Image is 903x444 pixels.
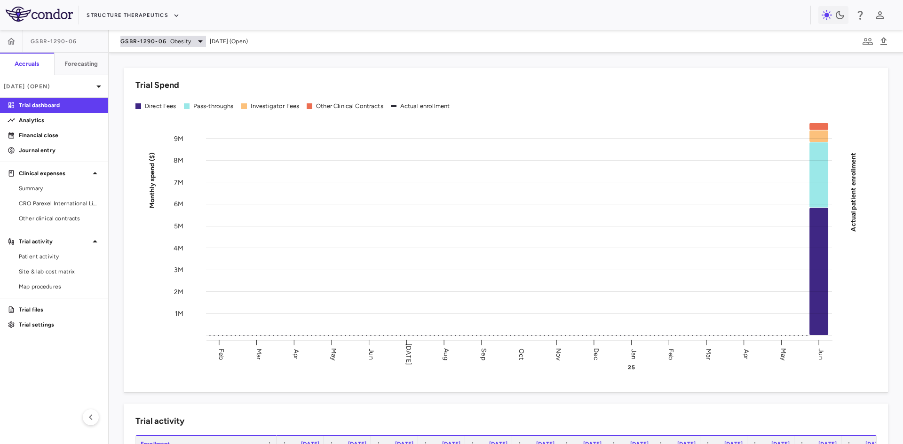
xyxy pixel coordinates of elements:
[174,156,183,164] tspan: 8M
[174,200,183,208] tspan: 6M
[742,349,750,359] text: Apr
[120,38,166,45] span: GSBR-1290-06
[19,146,101,155] p: Journal entry
[217,348,225,359] text: Feb
[19,282,101,291] span: Map procedures
[705,348,713,359] text: Mar
[31,38,77,45] span: GSBR-1290-06
[6,7,73,22] img: logo-full-SnFGN8VE.png
[517,348,525,359] text: Oct
[175,310,183,318] tspan: 1M
[174,134,183,142] tspan: 9M
[19,199,101,208] span: CRO Parexel International Limited
[316,102,383,110] div: Other Clinical Contracts
[554,348,562,360] text: Nov
[19,101,101,109] p: Trial dashboard
[628,364,634,371] text: 25
[15,60,39,68] h6: Accruals
[19,237,89,246] p: Trial activity
[849,152,857,231] tspan: Actual patient enrollment
[210,37,248,46] span: [DATE] (Open)
[19,184,101,193] span: Summary
[135,415,184,428] h6: Trial activity
[193,102,234,110] div: Pass-throughs
[174,244,183,252] tspan: 4M
[174,178,183,186] tspan: 7M
[592,348,600,360] text: Dec
[19,131,101,140] p: Financial close
[19,267,101,276] span: Site & lab cost matrix
[667,348,675,359] text: Feb
[367,349,375,359] text: Jun
[630,349,638,359] text: Jan
[87,8,180,23] button: Structure Therapeutics
[251,102,300,110] div: Investigator Fees
[19,169,89,178] p: Clinical expenses
[817,349,825,359] text: Jun
[174,266,183,274] tspan: 3M
[404,343,412,365] text: [DATE]
[19,305,101,314] p: Trial files
[480,348,488,360] text: Sep
[19,252,101,261] span: Patient activity
[400,102,450,110] div: Actual enrollment
[330,348,338,360] text: May
[19,320,101,329] p: Trial settings
[19,214,101,223] span: Other clinical contracts
[292,349,300,359] text: Apr
[19,116,101,125] p: Analytics
[64,60,98,68] h6: Forecasting
[779,348,787,360] text: May
[255,348,263,359] text: Mar
[174,222,183,230] tspan: 5M
[145,102,176,110] div: Direct Fees
[135,79,179,92] h6: Trial Spend
[148,152,156,208] tspan: Monthly spend ($)
[174,288,183,296] tspan: 2M
[4,82,93,91] p: [DATE] (Open)
[170,37,191,46] span: Obesity
[442,348,450,360] text: Aug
